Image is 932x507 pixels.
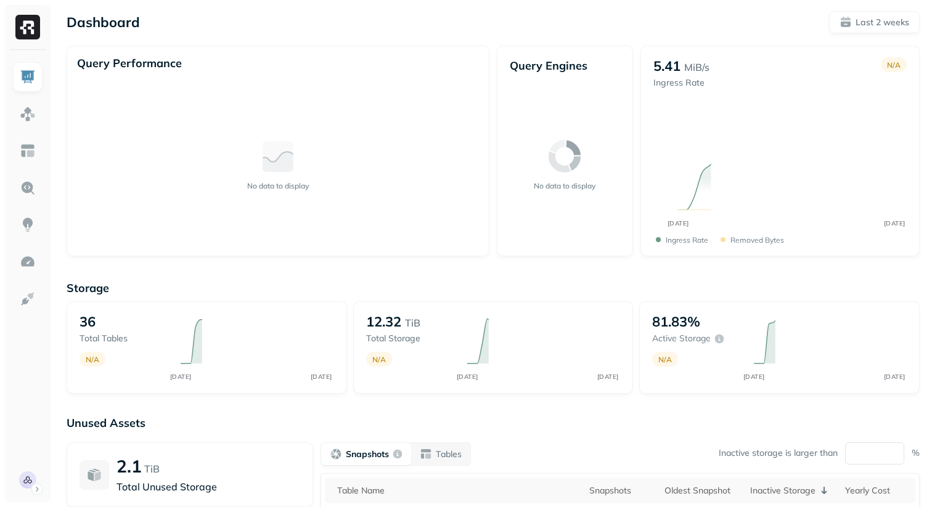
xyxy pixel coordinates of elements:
[247,181,309,190] p: No data to display
[719,447,838,459] p: Inactive storage is larger than
[912,447,920,459] p: %
[86,355,99,364] p: N/A
[170,373,192,381] tspan: [DATE]
[20,291,36,307] img: Integrations
[67,281,920,295] p: Storage
[510,59,620,73] p: Query Engines
[77,56,182,70] p: Query Performance
[116,479,300,494] p: Total Unused Storage
[20,254,36,270] img: Optimization
[116,455,142,477] p: 2.1
[436,448,462,460] p: Tables
[684,60,709,75] p: MiB/s
[67,14,140,31] p: Dashboard
[856,17,909,28] p: Last 2 weeks
[80,313,96,330] p: 36
[20,180,36,196] img: Query Explorer
[19,471,36,489] img: Rula
[829,11,920,33] button: Last 2 weeks
[743,373,764,381] tspan: [DATE]
[337,485,577,497] div: Table Name
[534,181,595,190] p: No data to display
[80,333,168,344] p: Total tables
[845,485,909,497] div: Yearly Cost
[405,315,420,330] p: TiB
[311,373,332,381] tspan: [DATE]
[457,373,478,381] tspan: [DATE]
[883,373,905,381] tspan: [DATE]
[653,77,709,89] p: Ingress Rate
[366,313,401,330] p: 12.32
[883,219,905,227] tspan: [DATE]
[589,485,652,497] div: Snapshots
[667,219,689,227] tspan: [DATE]
[666,235,708,245] p: Ingress Rate
[658,355,672,364] p: N/A
[652,333,711,344] p: Active storage
[372,355,386,364] p: N/A
[652,313,700,330] p: 81.83%
[597,373,619,381] tspan: [DATE]
[20,143,36,159] img: Asset Explorer
[67,416,920,430] p: Unused Assets
[346,448,389,460] p: Snapshots
[730,235,784,245] p: Removed bytes
[653,57,681,75] p: 5.41
[366,333,455,344] p: Total storage
[15,15,40,39] img: Ryft
[20,106,36,122] img: Assets
[20,217,36,233] img: Insights
[887,60,901,70] p: N/A
[144,461,160,476] p: TiB
[664,485,738,497] div: Oldest Snapshot
[20,69,36,85] img: Dashboard
[750,485,815,497] p: Inactive Storage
